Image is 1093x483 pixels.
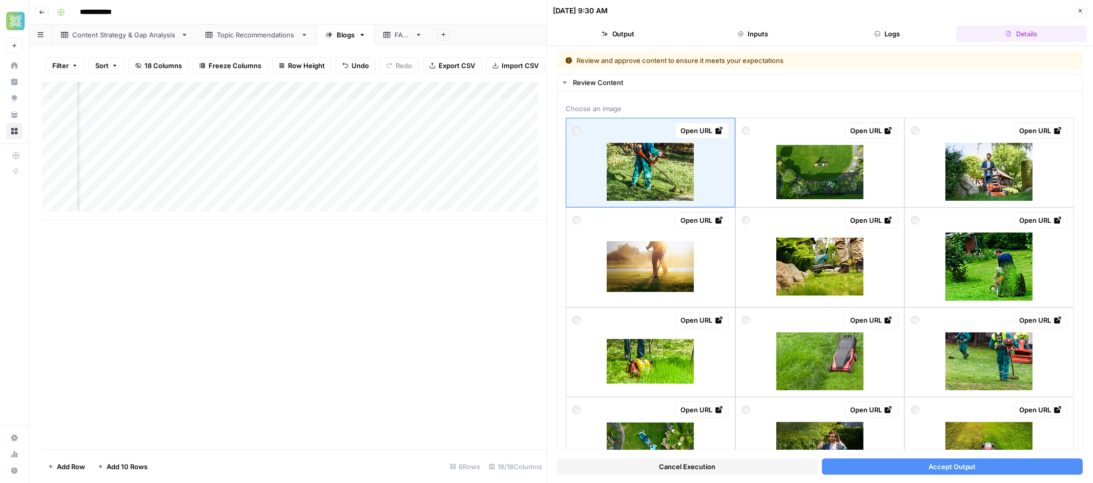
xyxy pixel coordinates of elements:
span: Freeze Columns [209,60,261,71]
a: Home [6,57,23,74]
button: Row Height [272,57,332,74]
span: Cancel Execution [659,461,716,472]
button: Review Content [558,74,1083,91]
img: red-lawn-mower-on-a-green-manicured-lawn.jpg [776,332,863,390]
a: FAQs [375,25,431,45]
a: Blogs [317,25,375,45]
a: Settings [6,430,23,446]
a: Open URL [845,122,898,139]
a: Open URL [1014,212,1067,228]
img: landscapers-working-with-lawn-equipment.jpg [946,332,1033,390]
div: Topic Recommendations [217,30,297,40]
img: smiling-guy-with-beard-trimming-overgrown-lawn-with-electric-mower-in-garden-at-sunny-day.jpg [946,143,1033,201]
button: Details [957,26,1087,42]
button: Logs [822,26,952,42]
div: Open URL [681,215,723,225]
div: FAQs [395,30,411,40]
img: smiling-handsome-male-gardener-putting-safety-glasses-before-mowing-overgrown-lawn-at-day.jpg [776,422,863,480]
a: Open URL [1014,312,1067,328]
div: Review Content [573,77,1077,88]
div: Open URL [1020,125,1062,136]
span: Export CSV [439,60,475,71]
div: Review and approve content to ensure it meets your expectations [566,55,930,66]
div: 18/18 Columns [485,458,547,475]
a: Open URL [675,212,729,228]
div: Open URL [1020,215,1062,225]
div: Open URL [851,405,893,415]
div: Open URL [1020,405,1062,415]
span: 18 Columns [145,60,182,71]
span: Choose an image [566,103,1075,114]
span: Accept Output [929,461,976,472]
a: Open URL [675,122,729,139]
a: Open URL [1014,122,1067,139]
a: Topic Recommendations [197,25,317,45]
div: Content Strategy & Gap Analysis [72,30,177,40]
a: Content Strategy & Gap Analysis [52,25,197,45]
button: Inputs [688,26,818,42]
span: Add 10 Rows [107,461,148,472]
div: Open URL [851,315,893,325]
div: Open URL [681,315,723,325]
button: 18 Columns [129,57,189,74]
a: Open URL [675,312,729,328]
button: Accept Output [822,458,1083,475]
span: Undo [352,60,369,71]
button: Help + Support [6,463,23,479]
div: 6 Rows [446,458,485,475]
img: ride-on-lawn-mower-cutting-grass-focus-on-grasses-in-air.jpg [946,233,1033,301]
button: Sort [89,57,125,74]
button: Add 10 Rows [91,458,154,475]
img: a-person-mowing-a-circular-lawn-surrounded-by-colorful-flowers-in-a-landscaped-garden.jpg [607,423,694,479]
img: Xponent21 Logo [6,12,25,30]
a: Open URL [675,402,729,418]
a: Opportunities [6,90,23,107]
a: Insights [6,74,23,90]
button: Add Row [42,458,91,475]
div: Open URL [851,215,893,225]
button: Cancel Execution [558,458,818,475]
img: close-up-shot-of-municipal-worker-holding-a-lawnmower-trimming-the-grass-in-a-public-park.jpg [607,241,694,292]
img: worker-using-grass-trimmer-for-landscaping-in-a-green-park-during-sunny-afternoon.jpg [607,143,694,201]
button: Redo [380,57,419,74]
button: Freeze Columns [193,57,268,74]
a: Your Data [6,107,23,123]
button: Output [553,26,684,42]
img: mowing-the-lawn-in-a-green-meadow.jpg [607,339,694,384]
div: Blogs [337,30,355,40]
img: person-mowing-a-lush-green-lawn-surrounded-by-vibrant-flowers-in-a-residential-garden.jpg [776,145,863,199]
div: Open URL [681,405,723,415]
div: [DATE] 9:30 AM [553,6,608,16]
span: Import CSV [502,60,539,71]
div: Open URL [1020,315,1062,325]
a: Open URL [845,402,898,418]
span: Filter [52,60,69,71]
span: Redo [396,60,412,71]
button: Import CSV [486,57,545,74]
div: Open URL [681,125,723,136]
img: cutting-grass-with-string-trimmer-edging-lawn.jpg [776,238,863,296]
a: Open URL [845,212,898,228]
div: Open URL [851,125,893,136]
button: Workspace: Xponent21 [6,8,23,34]
span: Row Height [288,60,325,71]
img: man-hand-holding-a-lawn-mower-machine-to-cutting-green-grass.jpg [946,422,1033,480]
a: Usage [6,446,23,463]
span: Sort [95,60,109,71]
button: Filter [46,57,85,74]
span: Add Row [57,461,85,472]
button: Export CSV [423,57,482,74]
a: Open URL [845,312,898,328]
button: Undo [336,57,376,74]
a: Browse [6,123,23,139]
a: Open URL [1014,402,1067,418]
